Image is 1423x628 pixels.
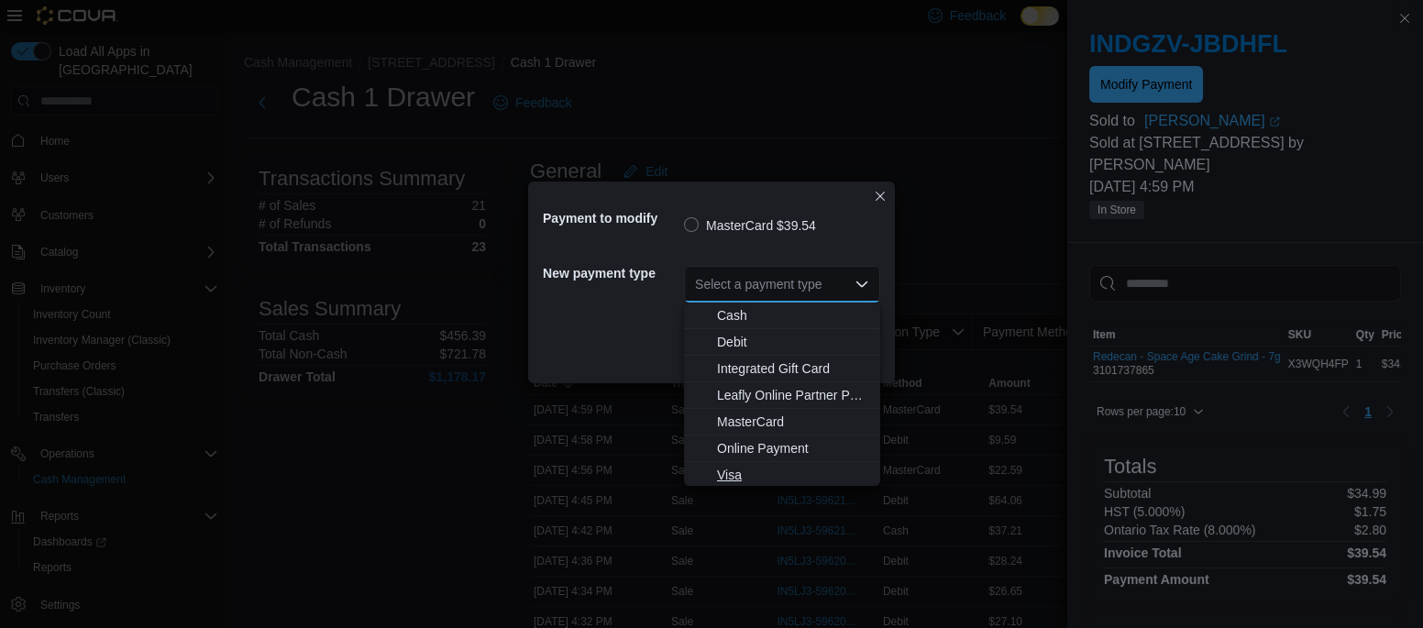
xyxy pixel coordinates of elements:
[684,409,880,435] button: MasterCard
[684,215,816,237] label: MasterCard $39.54
[717,359,869,378] span: Integrated Gift Card
[684,356,880,382] button: Integrated Gift Card
[695,273,697,295] input: Accessible screen reader label
[717,333,869,351] span: Debit
[717,466,869,484] span: Visa
[684,329,880,356] button: Debit
[543,255,680,292] h5: New payment type
[717,386,869,404] span: Leafly Online Partner Payment
[684,462,880,489] button: Visa
[717,413,869,431] span: MasterCard
[684,382,880,409] button: Leafly Online Partner Payment
[543,200,680,237] h5: Payment to modify
[684,303,880,489] div: Choose from the following options
[684,435,880,462] button: Online Payment
[717,439,869,457] span: Online Payment
[684,303,880,329] button: Cash
[855,277,869,292] button: Close list of options
[869,185,891,207] button: Closes this modal window
[717,306,869,325] span: Cash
